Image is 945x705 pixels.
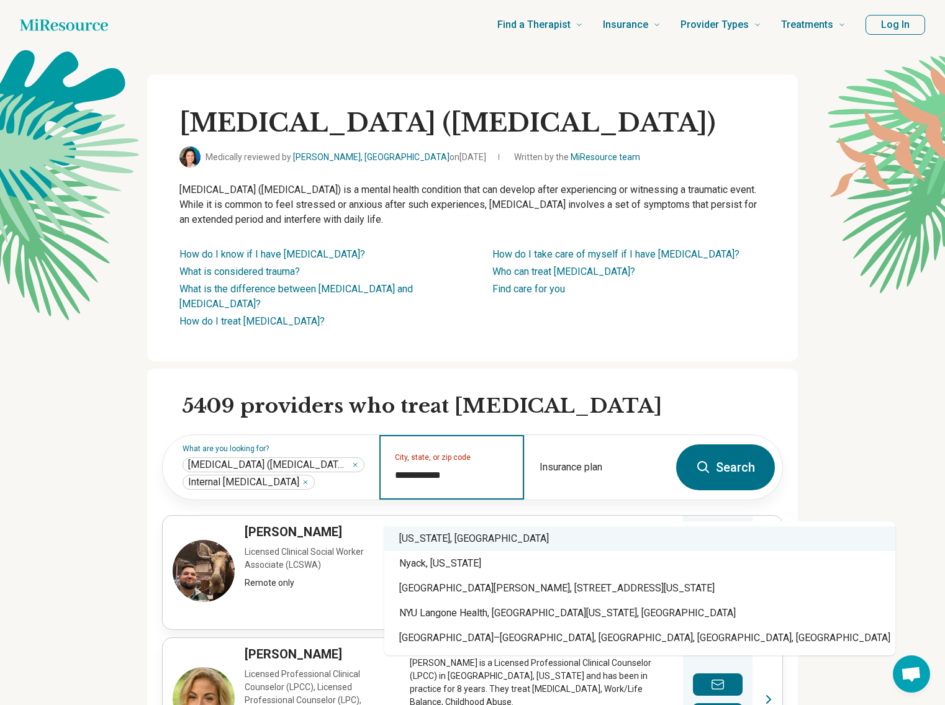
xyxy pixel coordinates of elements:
span: Treatments [781,16,833,34]
h2: 5409 providers who treat [MEDICAL_DATA] [182,393,783,420]
span: Find a Therapist [497,16,571,34]
button: Log In [866,15,925,35]
a: How do I know if I have [MEDICAL_DATA]? [179,248,365,260]
div: Posttraumatic Stress Disorder (PTSD) [183,457,364,472]
a: Open chat [893,655,930,693]
a: Find care for you [492,283,565,295]
h1: [MEDICAL_DATA] ([MEDICAL_DATA]) [179,107,766,139]
label: What are you looking for? [183,445,364,452]
button: Send a message [693,673,743,696]
span: [MEDICAL_DATA] ([MEDICAL_DATA]) [188,459,349,471]
a: Who can treat [MEDICAL_DATA]? [492,266,635,277]
span: Insurance [603,16,648,34]
a: MiResource team [571,152,640,162]
div: NYU Langone Health, [GEOGRAPHIC_DATA][US_STATE], [GEOGRAPHIC_DATA] [384,601,895,626]
div: [US_STATE], [GEOGRAPHIC_DATA] [384,526,895,551]
div: [GEOGRAPHIC_DATA]–[GEOGRAPHIC_DATA], [GEOGRAPHIC_DATA], [GEOGRAPHIC_DATA], [GEOGRAPHIC_DATA] [384,626,895,650]
span: Provider Types [680,16,749,34]
div: Internal Family Systems Therapy [183,475,315,490]
div: [GEOGRAPHIC_DATA][PERSON_NAME], [STREET_ADDRESS][US_STATE] [384,576,895,601]
div: Nyack, [US_STATE] [384,551,895,576]
div: Suggestions [384,521,895,655]
span: on [DATE] [450,152,486,162]
button: Internal Family Systems Therapy [302,478,309,486]
span: Internal [MEDICAL_DATA] [188,476,299,488]
p: [MEDICAL_DATA] ([MEDICAL_DATA]) is a mental health condition that can develop after experiencing ... [179,182,766,227]
a: How do I take care of myself if I have [MEDICAL_DATA]? [492,248,739,260]
span: Medically reviewed by [206,151,486,164]
span: Written by the [514,151,640,164]
a: [PERSON_NAME], [GEOGRAPHIC_DATA] [293,152,450,162]
button: Search [676,444,775,490]
a: How do I treat [MEDICAL_DATA]? [179,315,325,327]
a: What is considered trauma? [179,266,300,277]
a: Home page [20,12,108,37]
a: What is the difference between [MEDICAL_DATA] and [MEDICAL_DATA]? [179,283,413,310]
button: Posttraumatic Stress Disorder (PTSD) [351,461,359,469]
